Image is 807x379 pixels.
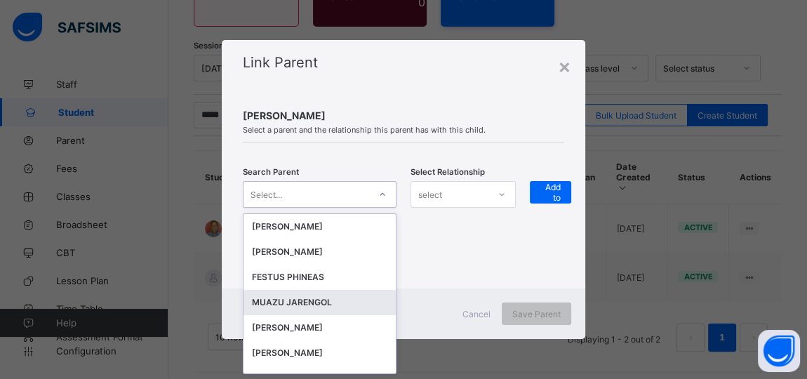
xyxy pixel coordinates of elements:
[512,309,561,319] span: Save Parent
[243,54,318,71] span: Link Parent
[252,295,387,310] div: MUAZU JARENGOL
[540,171,561,213] span: + Add to list
[418,181,442,208] div: select
[252,270,387,284] div: FESTUS PHINEAS
[243,167,299,177] span: Search Parent
[252,245,387,259] div: [PERSON_NAME]
[252,321,387,335] div: [PERSON_NAME]
[411,167,485,177] span: Select Relationship
[758,330,800,372] button: Open asap
[243,125,564,135] span: Select a parent and the relationship this parent has with this child.
[251,181,282,208] div: Select...
[252,346,387,360] div: [PERSON_NAME]
[558,54,571,78] div: ×
[243,109,564,121] span: [PERSON_NAME]
[252,220,387,234] div: [PERSON_NAME]
[462,309,491,319] span: Cancel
